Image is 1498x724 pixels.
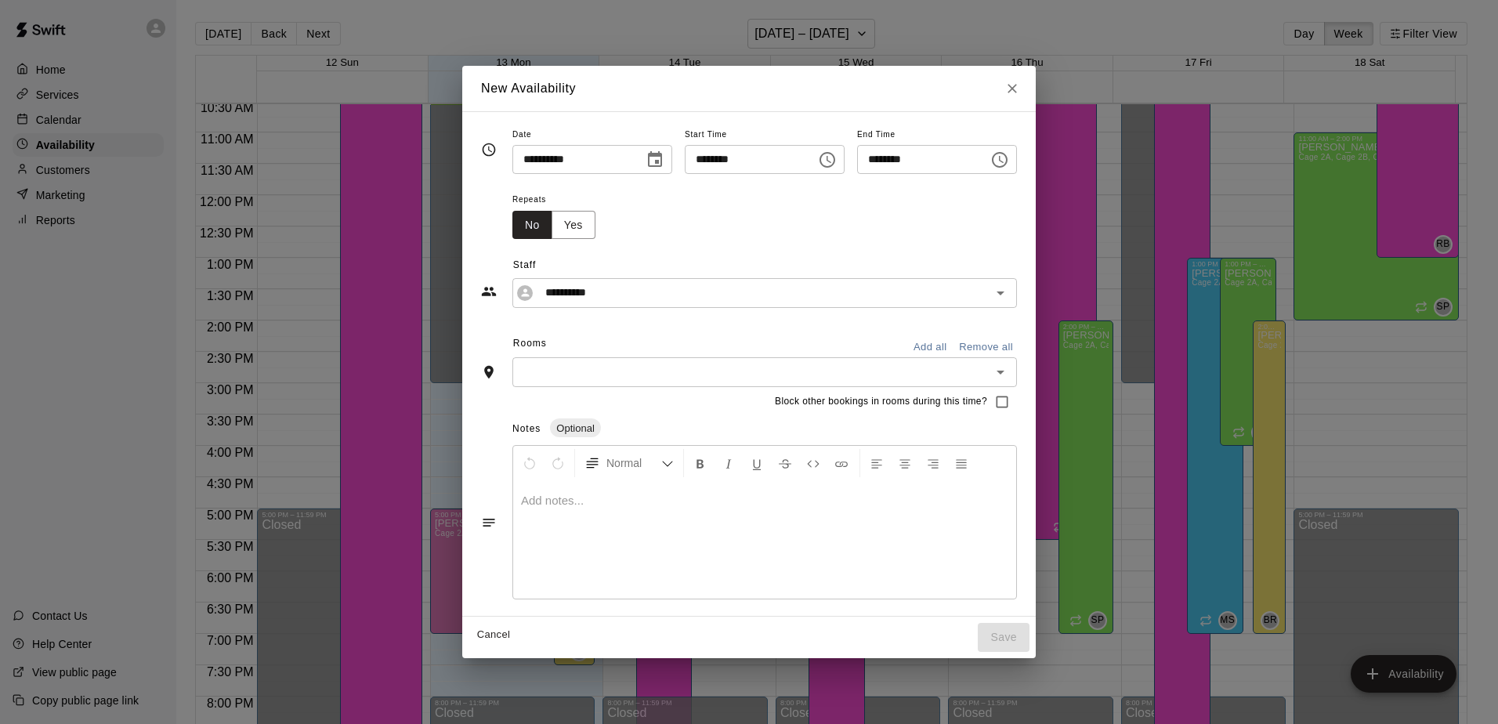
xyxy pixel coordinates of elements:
[857,125,1017,146] span: End Time
[715,449,742,477] button: Format Italics
[744,449,770,477] button: Format Underline
[685,125,845,146] span: Start Time
[512,125,672,146] span: Date
[469,623,519,647] button: Cancel
[513,338,547,349] span: Rooms
[512,211,552,240] button: No
[512,190,608,211] span: Repeats
[863,449,890,477] button: Left Align
[800,449,827,477] button: Insert Code
[775,394,987,410] span: Block other bookings in rooms during this time?
[550,422,600,434] span: Optional
[905,335,955,360] button: Add all
[892,449,918,477] button: Center Align
[512,423,541,434] span: Notes
[516,449,543,477] button: Undo
[512,211,595,240] div: outlined button group
[552,211,595,240] button: Yes
[990,282,1011,304] button: Open
[481,515,497,530] svg: Notes
[955,335,1017,360] button: Remove all
[481,142,497,157] svg: Timing
[545,449,571,477] button: Redo
[828,449,855,477] button: Insert Link
[990,361,1011,383] button: Open
[606,455,661,471] span: Normal
[513,253,1017,278] span: Staff
[578,449,680,477] button: Formatting Options
[481,284,497,299] svg: Staff
[984,144,1015,176] button: Choose time, selected time is 10:30 AM
[687,449,714,477] button: Format Bold
[920,449,946,477] button: Right Align
[639,144,671,176] button: Choose date, selected date is Oct 13, 2025
[772,449,798,477] button: Format Strikethrough
[812,144,843,176] button: Choose time, selected time is 10:00 AM
[481,364,497,380] svg: Rooms
[998,74,1026,103] button: Close
[948,449,975,477] button: Justify Align
[481,78,576,99] h6: New Availability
